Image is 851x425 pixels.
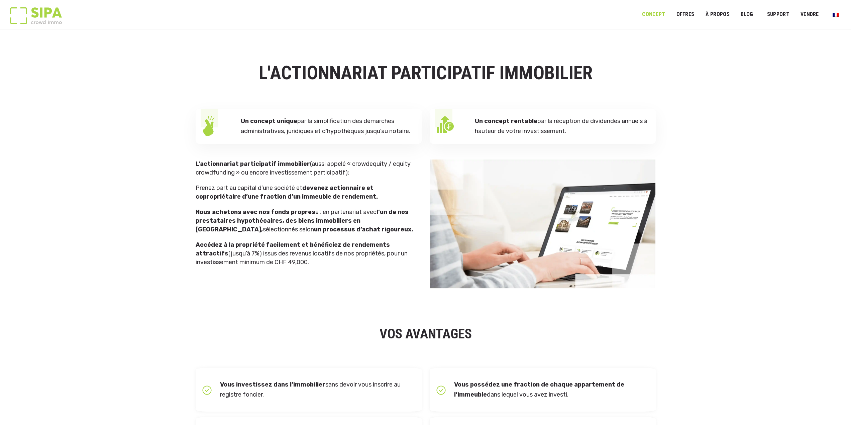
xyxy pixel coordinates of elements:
[796,7,823,22] a: VENDRE
[763,7,794,22] a: SUPPORT
[196,208,409,233] strong: l’un de nos prestataires hypothécaires, des biens immobiliers en [GEOGRAPHIC_DATA],
[642,6,841,23] nav: Menu principal
[475,116,648,136] p: par la réception de dividendes annuels à hauteur de votre investissement.
[638,7,669,22] a: Concept
[196,184,415,201] p: Prenez part au capital d’une société et
[672,7,699,22] a: OFFRES
[220,380,415,400] p: sans devoir vous inscrire au registre foncier.
[701,7,734,22] a: À PROPOS
[196,160,277,168] strong: L’actionnariat participatif
[241,117,297,125] strong: Un concept unique
[196,208,315,216] strong: Nous achetons avec nos fonds propres
[241,116,414,136] p: par la simplification des démarches administratives, juridiques et d’hypothèques jusqu’au notaire.
[314,226,413,233] strong: un processus d’achat rigoureux.
[196,241,390,257] strong: Accédez à la propriété facilement et bénéficiez de rendements attractifs
[10,7,62,24] img: Logo
[220,381,325,388] strong: Vous investissez dans l’immobilier
[196,208,415,234] p: et en partenariat avec sélectionnés selon
[818,393,851,425] div: Widget de chat
[196,325,656,343] h2: VOS AVANTAGES
[454,380,649,400] p: dans lequel vous avez investi.
[833,13,839,17] img: Français
[818,393,851,425] iframe: Chat Widget
[196,240,415,267] p: (jusqu’à 7%) issus des revenus locatifs de nos propriétés, pour un investissement minimum de CHF ...
[196,160,415,177] p: (aussi appelé « crowdequity / equity crowdfunding » ou encore investissement participatif):
[454,381,624,399] strong: Vous possédez une fraction de chaque appartement de l’immeuble
[475,117,537,125] strong: Un concept rentable
[430,160,656,289] img: Concept banner
[202,386,212,395] img: icon-box-check
[436,386,446,395] img: icon-box-check
[196,184,378,200] strong: devenez actionnaire et copropriétaire d’une fraction d’un immeuble de rendement.
[736,7,758,22] a: Blog
[828,8,843,21] a: Passer à
[278,160,310,168] strong: immobilier
[196,63,656,84] h1: L'ACTIONNARIAT PARTICIPATIF IMMOBILIER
